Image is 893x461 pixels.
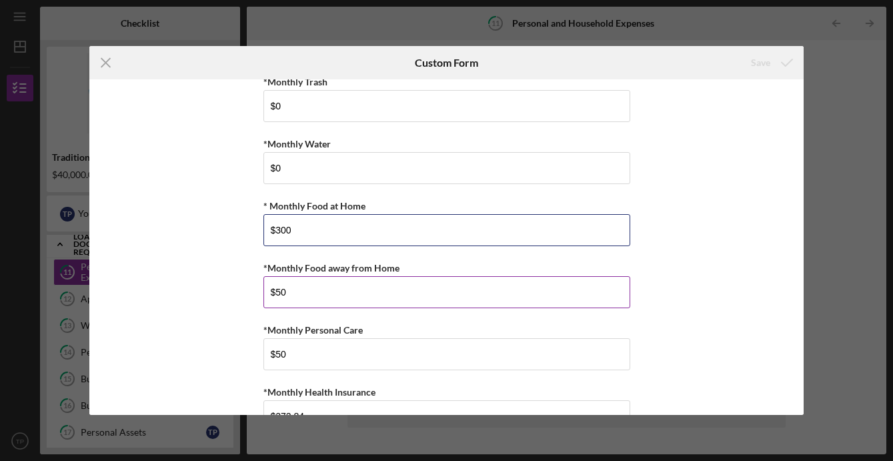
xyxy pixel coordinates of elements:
label: *Monthly Health Insurance [263,386,375,398]
label: * Monthly Food at Home [263,200,365,211]
h6: Custom Form [415,57,478,69]
button: Save [738,49,804,76]
label: *Monthly Trash [263,76,327,87]
label: *Monthly Personal Care [263,324,363,336]
div: Save [751,49,770,76]
label: *Monthly Water [263,138,331,149]
label: *Monthly Food away from Home [263,262,399,274]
